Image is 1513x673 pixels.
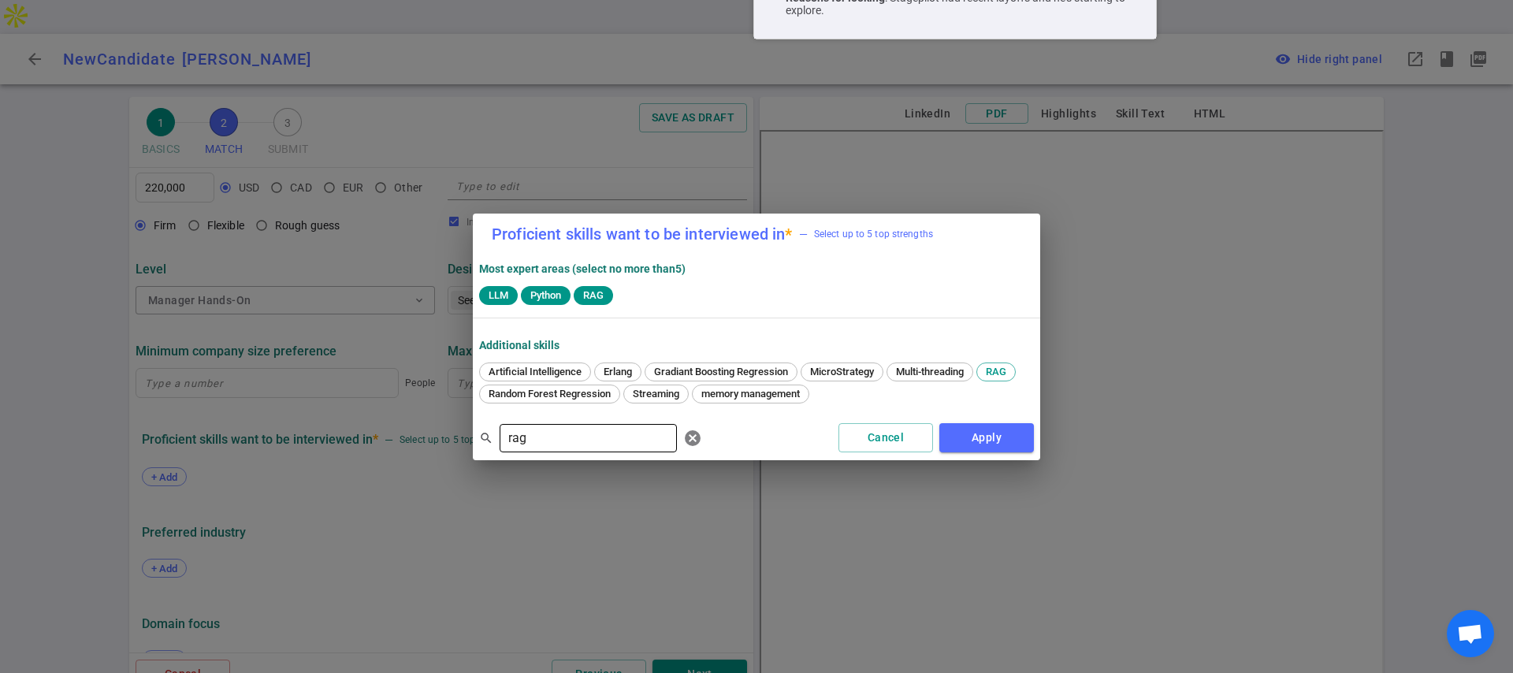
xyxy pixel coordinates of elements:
[479,431,493,445] span: search
[696,388,805,400] span: memory management
[483,388,616,400] span: Random Forest Regression
[805,366,879,377] span: MicroStrategy
[479,339,559,351] strong: Additional Skills
[524,289,567,301] span: Python
[598,366,638,377] span: Erlang
[479,262,686,275] strong: Most expert areas (select no more than 5 )
[799,226,808,242] div: —
[577,289,610,301] span: RAG
[483,366,587,377] span: Artificial Intelligence
[799,226,933,242] span: Select up to 5 top strengths
[890,366,969,377] span: Multi-threading
[627,388,685,400] span: Streaming
[838,423,933,452] button: Cancel
[482,289,515,301] span: LLM
[1447,610,1494,657] div: Open chat
[980,366,1012,377] span: RAG
[500,426,677,451] input: Separate search terms by comma or space
[492,226,793,242] label: Proficient skills want to be interviewed in
[683,429,702,448] span: cancel
[939,423,1034,452] button: Apply
[649,366,794,377] span: Gradiant Boosting Regression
